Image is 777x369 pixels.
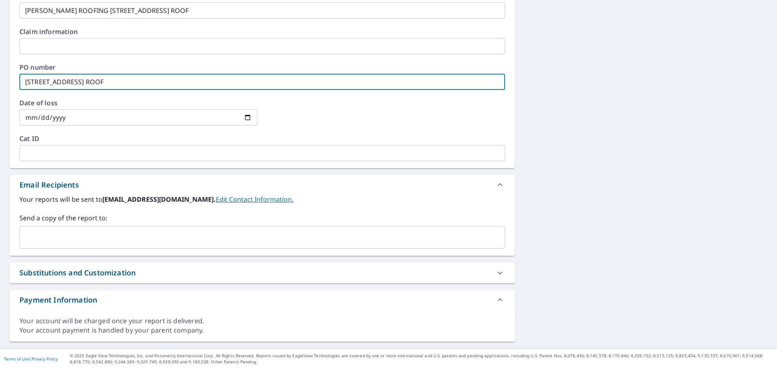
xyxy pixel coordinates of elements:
[19,179,79,190] div: Email Recipients
[10,175,515,194] div: Email Recipients
[19,326,505,335] div: Your account payment is handled by your parent company.
[4,356,58,361] p: |
[19,267,136,278] div: Substitutions and Customization
[216,195,293,204] a: EditContactInfo
[19,213,505,223] label: Send a copy of the report to:
[10,290,515,309] div: Payment Information
[102,195,216,204] b: [EMAIL_ADDRESS][DOMAIN_NAME].
[19,135,505,142] label: Cat ID
[19,100,257,106] label: Date of loss
[19,194,505,204] label: Your reports will be sent to
[19,294,97,305] div: Payment Information
[19,316,505,326] div: Your account will be charged once your report is delivered.
[10,262,515,283] div: Substitutions and Customization
[19,28,505,35] label: Claim information
[70,353,773,365] p: © 2025 Eagle View Technologies, Inc. and Pictometry International Corp. All Rights Reserved. Repo...
[32,356,58,362] a: Privacy Policy
[4,356,29,362] a: Terms of Use
[19,64,505,70] label: PO number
